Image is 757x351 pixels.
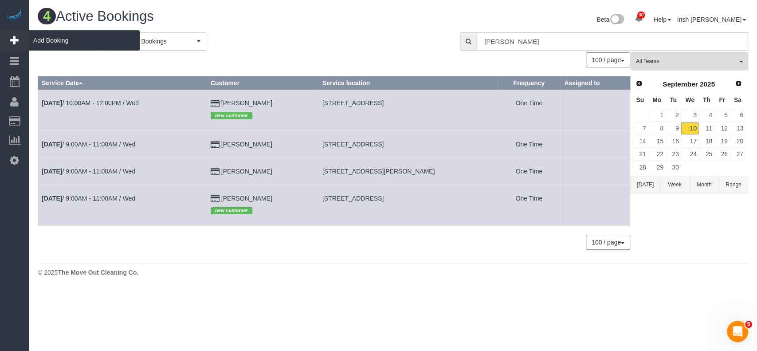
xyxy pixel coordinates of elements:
button: Week [660,177,689,193]
nav: Pagination navigation [586,52,630,67]
span: 4 [38,8,56,24]
b: [DATE] [42,195,62,202]
a: 7 [632,122,647,134]
a: 1 [648,110,665,122]
a: [PERSON_NAME] [221,99,272,106]
a: [PERSON_NAME] [221,168,272,175]
td: Assigned to [561,158,630,185]
td: Frequency [498,130,561,158]
span: Prev [635,80,643,87]
i: Credit Card Payment [211,101,220,107]
a: 17 [681,135,698,147]
span: 2025 [700,80,715,88]
img: Automaid Logo [5,9,23,21]
a: 28 [632,162,647,174]
td: Frequency [498,90,561,130]
span: [STREET_ADDRESS] [322,141,384,148]
a: 30 [630,9,647,28]
img: New interface [609,14,624,26]
i: Credit Card Payment [211,142,220,148]
td: Schedule date [38,185,207,225]
b: [DATE] [42,168,62,175]
span: Add Booking [29,30,140,51]
a: Help [654,16,671,23]
button: Month [690,177,719,193]
button: Range [719,177,748,193]
b: [DATE] [42,99,62,106]
a: 27 [730,149,745,161]
nav: Pagination navigation [586,235,630,250]
a: 24 [681,149,698,161]
th: Assigned to [561,77,630,90]
i: Credit Card Payment [211,169,220,175]
a: Beta [596,16,624,23]
th: Frequency [498,77,561,90]
span: All Teams [636,58,737,65]
a: 5 [715,110,730,122]
td: Assigned to [561,185,630,225]
span: new customer [211,207,252,214]
td: Service location [318,130,498,158]
span: All Active Bookings [114,37,195,46]
td: Service location [318,158,498,185]
i: Credit Card Payment [211,196,220,202]
button: All Active Bookings [109,32,206,51]
a: 13 [730,122,745,134]
button: All Teams [631,52,748,71]
a: 23 [666,149,681,161]
span: Friday [719,96,725,103]
td: Schedule date [38,158,207,185]
a: 30 [666,162,681,174]
td: Service location [318,185,498,225]
h1: Active Bookings [38,9,386,24]
span: September [663,80,698,88]
button: 100 / page [586,235,630,250]
span: 30 [637,12,645,19]
td: Assigned to [561,130,630,158]
span: [STREET_ADDRESS][PERSON_NAME] [322,168,435,175]
th: Service location [318,77,498,90]
a: 20 [730,135,745,147]
a: [DATE]/ 9:00AM - 11:00AM / Wed [42,195,135,202]
td: Customer [207,158,318,185]
iframe: Intercom live chat [727,321,748,342]
a: [PERSON_NAME] [221,141,272,148]
a: 3 [681,110,698,122]
a: Prev [633,78,645,90]
a: 4 [699,110,714,122]
span: Tuesday [670,96,677,103]
a: 2 [666,110,681,122]
td: Schedule date [38,130,207,158]
td: Frequency [498,158,561,185]
td: Customer [207,185,318,225]
strong: The Move Out Cleaning Co. [58,269,138,276]
a: 9 [666,122,681,134]
span: 5 [745,321,752,328]
a: 11 [699,122,714,134]
button: 100 / page [586,52,630,67]
a: Next [732,78,745,90]
td: Assigned to [561,90,630,130]
a: 22 [648,149,665,161]
span: Monday [652,96,661,103]
a: [DATE]/ 9:00AM - 11:00AM / Wed [42,141,135,148]
a: 8 [648,122,665,134]
a: 12 [715,122,730,134]
a: 19 [715,135,730,147]
a: [DATE]/ 9:00AM - 11:00AM / Wed [42,168,135,175]
a: 21 [632,149,647,161]
a: 15 [648,135,665,147]
input: Enter the first 3 letters of the name to search [477,32,748,51]
span: Wednesday [685,96,694,103]
td: Service location [318,90,498,130]
td: Schedule date [38,90,207,130]
a: Irish [PERSON_NAME] [677,16,746,23]
a: [DATE]/ 10:00AM - 12:00PM / Wed [42,99,139,106]
td: Customer [207,130,318,158]
a: 16 [666,135,681,147]
span: Sunday [636,96,644,103]
a: 14 [632,135,647,147]
ol: All Teams [631,52,748,66]
a: 25 [699,149,714,161]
